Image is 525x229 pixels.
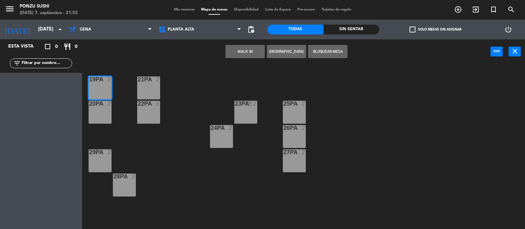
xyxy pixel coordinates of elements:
[3,43,47,51] div: Esta vista
[294,8,318,11] span: Pre-acceso
[507,6,515,13] i: search
[20,3,78,10] div: Ponzu Sushi
[44,43,52,51] i: crop_square
[20,10,78,16] div: [DATE] 7. septiembre - 21:55
[262,8,294,11] span: Lista de Espera
[13,59,21,67] i: filter_list
[283,149,284,155] div: 27PA
[80,27,91,32] span: Cena
[472,6,480,13] i: exit_to_app
[5,4,15,16] button: menu
[409,27,461,32] label: Solo mesas sin asignar
[302,101,305,107] div: 2
[283,125,284,131] div: 26PA
[107,76,111,82] div: 2
[302,149,305,155] div: 2
[63,43,71,51] i: restaurant
[5,4,15,14] i: menu
[107,149,111,155] div: 2
[511,47,519,55] i: close
[89,76,90,82] div: 19PA
[318,8,355,11] span: Tarjetas de regalo
[132,174,136,179] div: 2
[490,6,497,13] i: turned_in_not
[283,101,284,107] div: 25PA
[198,8,231,11] span: Mapa de mesas
[324,25,380,34] div: Sin sentar
[231,8,262,11] span: Disponibilidad
[302,125,305,131] div: 2
[454,6,462,13] i: add_circle_outline
[89,149,90,155] div: 29PA
[55,43,58,51] span: 0
[308,45,347,58] button: Bloquear Mesa
[171,8,198,11] span: Mis reservas
[491,47,503,56] button: power_input
[504,26,512,33] i: power_settings_new
[229,125,233,131] div: 2
[114,174,114,179] div: 28PA
[225,45,265,58] button: WALK IN
[56,26,64,33] i: arrow_drop_down
[409,27,415,32] span: check_box_outline_blank
[21,60,72,67] input: Filtrar por nombre...
[156,101,160,107] div: 2
[247,26,255,33] span: pending_actions
[253,101,257,107] div: 2
[168,27,194,32] span: Planta Alta
[107,101,111,107] div: 2
[267,45,306,58] button: [GEOGRAPHIC_DATA]
[75,43,77,51] span: 0
[493,47,501,55] i: power_input
[267,25,324,34] div: Todas
[89,101,90,107] div: 20PA
[156,76,160,82] div: 2
[246,101,252,106] i: block
[509,47,521,56] button: close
